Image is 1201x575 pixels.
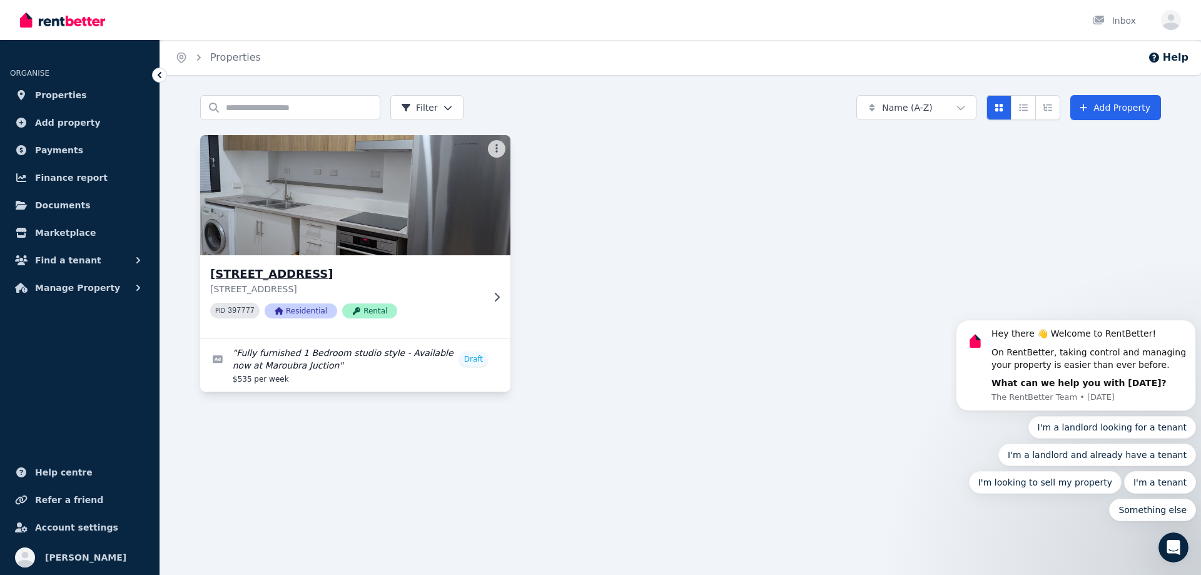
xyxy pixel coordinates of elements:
[10,248,149,273] button: Find a tenant
[228,307,255,315] code: 397777
[10,69,49,78] span: ORGANISE
[986,95,1011,120] button: Card view
[1092,14,1136,27] div: Inbox
[488,140,505,158] button: More options
[10,110,149,135] a: Add property
[35,170,108,185] span: Finance report
[10,487,149,512] a: Refer a friend
[986,95,1060,120] div: View options
[35,225,96,240] span: Marketplace
[215,307,225,314] small: PID
[10,83,149,108] a: Properties
[10,138,149,163] a: Payments
[401,101,438,114] span: Filter
[10,220,149,245] a: Marketplace
[342,303,397,318] span: Rental
[10,275,149,300] button: Manage Property
[35,492,103,507] span: Refer a friend
[265,303,337,318] span: Residential
[160,40,276,75] nav: Breadcrumb
[10,165,149,190] a: Finance report
[35,465,93,480] span: Help centre
[1070,95,1161,120] a: Add Property
[1011,95,1036,120] button: Compact list view
[10,515,149,540] a: Account settings
[882,101,933,114] span: Name (A-Z)
[210,265,483,283] h3: [STREET_ADDRESS]
[951,196,1201,541] iframe: Intercom notifications message
[210,283,483,295] p: [STREET_ADDRESS]
[1035,95,1060,120] button: Expanded list view
[35,115,101,130] span: Add property
[35,253,101,268] span: Find a tenant
[200,339,510,392] a: Edit listing: Fully furnished 1 Bedroom studio style - Available now at Maroubra Juction
[35,88,87,103] span: Properties
[390,95,464,120] button: Filter
[35,198,91,213] span: Documents
[35,143,83,158] span: Payments
[210,51,261,63] a: Properties
[1148,50,1188,65] button: Help
[856,95,976,120] button: Name (A-Z)
[193,132,519,258] img: Unit 3/119 Garden St, Maroubra
[35,280,120,295] span: Manage Property
[10,460,149,485] a: Help centre
[200,135,510,338] a: Unit 3/119 Garden St, Maroubra[STREET_ADDRESS][STREET_ADDRESS]PID 397777ResidentialRental
[35,520,118,535] span: Account settings
[1158,532,1188,562] iframe: Intercom live chat
[20,11,105,29] img: RentBetter
[45,550,126,565] span: [PERSON_NAME]
[10,193,149,218] a: Documents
